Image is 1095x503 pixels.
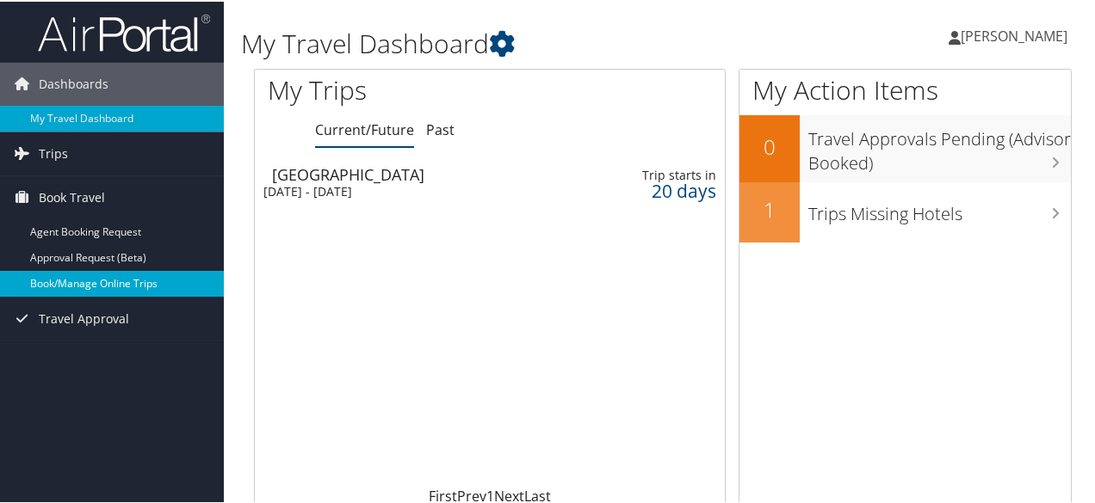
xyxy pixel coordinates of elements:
div: [GEOGRAPHIC_DATA] [272,165,566,181]
h2: 1 [739,193,800,223]
h1: My Action Items [739,71,1071,107]
a: [PERSON_NAME] [949,9,1085,60]
div: 20 days [617,181,716,197]
div: Trip starts in [617,166,716,181]
h3: Travel Approvals Pending (Advisor Booked) [808,117,1071,174]
h1: My Trips [268,71,516,107]
a: Current/Future [315,119,414,138]
span: Book Travel [39,175,105,218]
h1: My Travel Dashboard [241,24,803,60]
h3: Trips Missing Hotels [808,192,1071,224]
span: Travel Approval [39,296,129,339]
h2: 0 [739,131,800,160]
div: [DATE] - [DATE] [263,182,557,198]
span: Dashboards [39,61,108,104]
span: Trips [39,131,68,174]
a: 0Travel Approvals Pending (Advisor Booked) [739,113,1071,180]
span: [PERSON_NAME] [961,25,1067,44]
a: 1Trips Missing Hotels [739,181,1071,241]
a: Past [426,119,455,138]
img: airportal-logo.png [38,11,210,52]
